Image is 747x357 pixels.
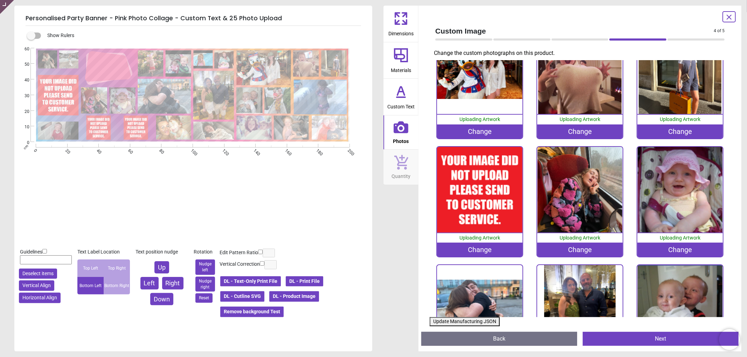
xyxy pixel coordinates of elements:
[221,148,226,152] span: 120
[560,116,600,122] span: Uploading Artwork
[660,116,700,122] span: Uploading Artwork
[719,329,740,350] iframe: Brevo live chat
[459,116,500,122] span: Uploading Artwork
[434,49,730,57] p: Change the custom photographs on this product.
[537,243,623,257] div: Change
[383,79,419,115] button: Custom Text
[393,135,409,145] span: Photos
[158,148,163,152] span: 80
[95,148,100,152] span: 40
[16,124,29,130] span: 10
[459,235,500,241] span: Uploading Artwork
[435,26,714,36] span: Custom Image
[583,332,739,346] button: Next
[387,100,415,110] span: Custom Text
[64,148,69,152] span: 20
[637,243,723,257] div: Change
[392,170,410,180] span: Quantity
[660,235,700,241] span: Uploading Artwork
[637,124,723,138] div: Change
[560,235,600,241] span: Uploading Artwork
[127,148,131,152] span: 60
[315,148,319,152] span: 180
[33,148,37,152] span: 0
[437,124,523,138] div: Change
[31,31,372,40] div: Show Rulers
[23,144,29,150] span: cm
[189,148,194,152] span: 100
[383,115,419,150] button: Photos
[16,109,29,115] span: 20
[284,148,288,152] span: 160
[421,332,577,346] button: Back
[346,148,351,152] span: 200
[252,148,257,152] span: 140
[437,243,523,257] div: Change
[430,317,500,326] button: Update Manufacturing JSON
[16,62,29,67] span: 50
[388,27,414,37] span: Dimensions
[383,42,419,79] button: Materials
[26,11,361,26] h5: Personalised Party Banner - Pink Photo Collage - Custom Text & 25 Photo Upload
[16,46,29,52] span: 60
[16,77,29,83] span: 40
[16,140,29,146] span: 0
[537,124,623,138] div: Change
[391,64,411,74] span: Materials
[383,6,419,42] button: Dimensions
[383,150,419,185] button: Quantity
[714,28,725,34] span: 4 of 5
[16,93,29,99] span: 30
